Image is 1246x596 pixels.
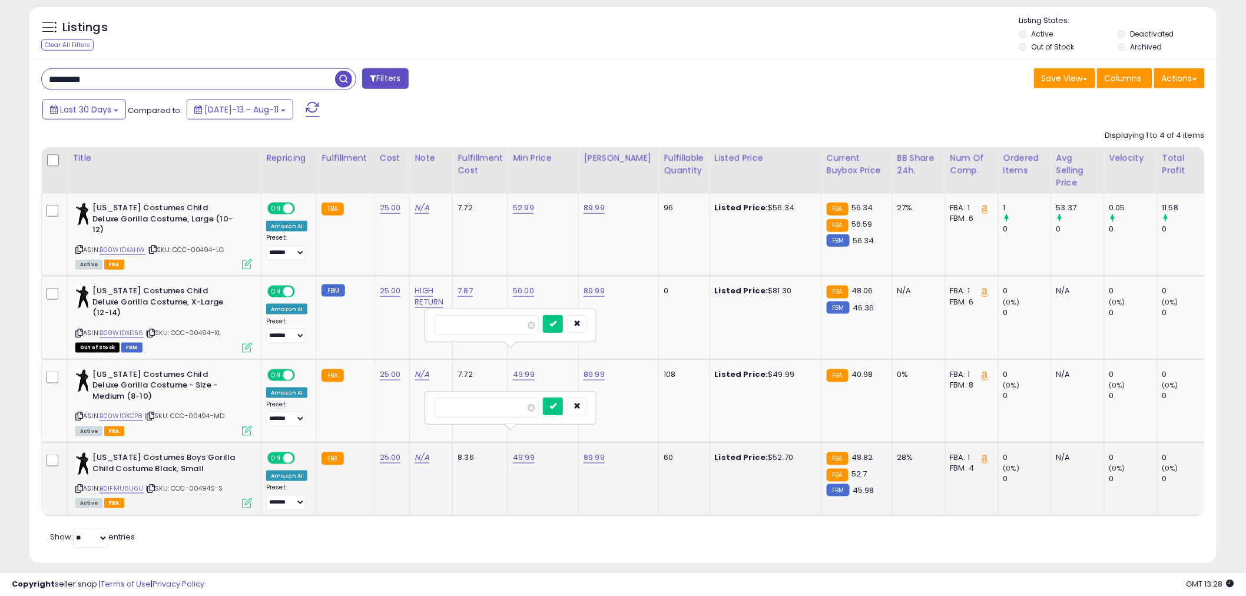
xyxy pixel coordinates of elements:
a: 7.87 [458,285,473,297]
b: Listed Price: [715,285,768,296]
div: 0 [1003,307,1051,318]
div: 0 [1003,452,1051,463]
span: Columns [1105,72,1142,84]
div: 108 [664,369,700,380]
div: 0 [1162,452,1210,463]
small: (0%) [1162,380,1179,390]
span: ON [269,287,283,297]
button: Columns [1097,68,1152,88]
span: 56.34 [853,235,874,246]
div: FBA: 1 [950,369,989,380]
div: 7.72 [458,369,499,380]
small: (0%) [1109,297,1126,307]
a: 25.00 [380,202,401,214]
div: Min Price [513,152,574,164]
div: 0 [1162,474,1210,484]
div: Displaying 1 to 4 of 4 items [1105,130,1205,141]
b: Listed Price: [715,452,768,463]
button: Filters [362,68,408,89]
div: 96 [664,203,700,213]
span: 46.36 [853,302,874,313]
span: 40.98 [851,369,873,380]
div: 27% [897,203,936,213]
div: Preset: [266,400,307,427]
small: (0%) [1003,380,1020,390]
div: 0% [897,369,936,380]
p: Listing States: [1019,15,1217,27]
small: (0%) [1162,297,1179,307]
div: Fulfillment [322,152,369,164]
small: FBA [827,452,849,465]
a: Privacy Policy [153,578,204,590]
div: 0 [1003,286,1051,296]
div: Amazon AI [266,304,307,314]
label: Active [1032,29,1053,39]
small: FBA [322,369,343,382]
span: [DATE]-13 - Aug-11 [204,104,279,115]
div: FBM: 4 [950,463,989,474]
b: [US_STATE] Costumes Child Deluxe Gorilla Costume, X-Large (12-14) [92,286,236,322]
a: 89.99 [584,452,605,463]
div: Title [72,152,256,164]
div: 60 [664,452,700,463]
small: FBM [322,284,344,297]
span: All listings currently available for purchase on Amazon [75,260,102,270]
small: FBA [827,369,849,382]
label: Archived [1130,42,1162,52]
div: $52.70 [715,452,813,463]
div: Amazon AI [266,388,307,398]
span: ON [269,370,283,380]
div: Preset: [266,317,307,344]
div: 1 [1003,203,1051,213]
div: seller snap | | [12,579,204,590]
small: FBA [827,469,849,482]
span: OFF [293,370,312,380]
div: Total Profit [1162,152,1205,177]
b: [US_STATE] Costumes Child Deluxe Gorilla Costume, Large (10-12) [92,203,236,239]
div: Clear All Filters [41,39,94,51]
div: $56.34 [715,203,813,213]
img: 411zF9xRL-L._SL40_.jpg [75,203,90,226]
div: [PERSON_NAME] [584,152,654,164]
b: Listed Price: [715,202,768,213]
button: Actions [1154,68,1205,88]
button: Save View [1034,68,1095,88]
div: FBA: 1 [950,203,989,213]
div: 8.36 [458,452,499,463]
span: 45.98 [853,485,874,496]
b: [US_STATE] Costumes Child Deluxe Gorilla Costume - Size -Medium (8-10) [92,369,236,405]
span: FBM [121,343,143,353]
span: OFF [293,287,312,297]
span: 2025-09-11 13:28 GMT [1187,578,1234,590]
div: Amazon AI [266,471,307,481]
div: 28% [897,452,936,463]
a: 49.99 [513,369,535,380]
div: 0 [1109,452,1157,463]
span: FBA [104,260,124,270]
div: $81.30 [715,286,813,296]
div: FBM: 6 [950,297,989,307]
div: $49.99 [715,369,813,380]
div: Preset: [266,484,307,510]
div: Num of Comp. [950,152,993,177]
small: FBM [827,484,850,496]
a: 89.99 [584,202,605,214]
div: FBA: 1 [950,452,989,463]
div: 0 [1162,369,1210,380]
small: FBA [322,452,343,465]
div: Fulfillable Quantity [664,152,704,177]
div: 0 [1109,474,1157,484]
small: (0%) [1003,463,1020,473]
div: 0 [664,286,700,296]
label: Out of Stock [1032,42,1075,52]
small: FBA [322,203,343,216]
div: FBM: 8 [950,380,989,390]
span: Last 30 Days [60,104,111,115]
span: 52.7 [851,468,867,479]
div: Listed Price [715,152,817,164]
span: 56.34 [851,202,873,213]
small: FBM [827,234,850,247]
div: Cost [380,152,405,164]
div: 11.58 [1162,203,1210,213]
span: All listings currently available for purchase on Amazon [75,426,102,436]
